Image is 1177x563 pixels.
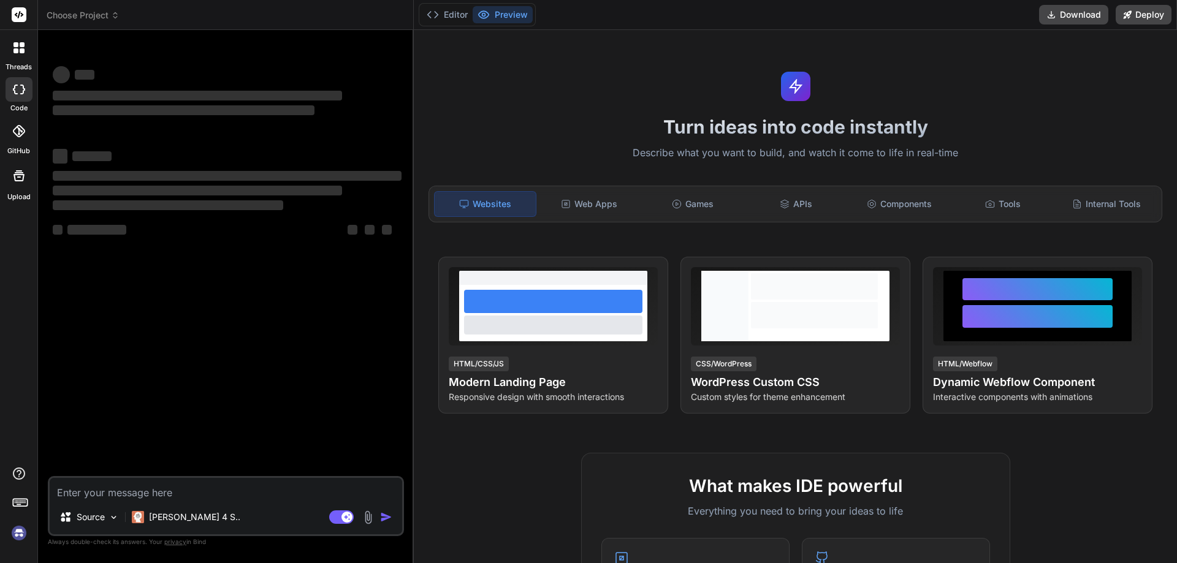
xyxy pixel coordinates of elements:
[691,391,900,403] p: Custom styles for theme enhancement
[9,523,29,543] img: signin
[1056,191,1157,217] div: Internal Tools
[132,511,144,523] img: Claude 4 Sonnet
[421,116,1170,138] h1: Turn ideas into code instantly
[67,225,126,235] span: ‌
[849,191,950,217] div: Components
[48,536,404,548] p: Always double-check its answers. Your in Bind
[47,9,120,21] span: Choose Project
[691,357,756,371] div: CSS/WordPress
[933,374,1142,391] h4: Dynamic Webflow Component
[10,103,28,113] label: code
[53,91,342,100] span: ‌
[745,191,847,217] div: APIs
[7,146,30,156] label: GitHub
[361,510,375,524] img: attachment
[449,391,658,403] p: Responsive design with smooth interactions
[53,66,70,83] span: ‌
[422,6,473,23] button: Editor
[365,225,375,235] span: ‌
[53,171,402,181] span: ‌
[149,511,240,523] p: [PERSON_NAME] 4 S..
[691,374,900,391] h4: WordPress Custom CSS
[601,473,990,499] h2: What makes IDE powerful
[77,511,105,523] p: Source
[380,511,392,523] img: icon
[421,145,1170,161] p: Describe what you want to build, and watch it come to life in real-time
[53,186,342,195] span: ‌
[348,225,357,235] span: ‌
[382,225,392,235] span: ‌
[53,105,314,115] span: ‌
[601,504,990,518] p: Everything you need to bring your ideas to life
[1039,5,1108,25] button: Download
[75,70,94,80] span: ‌
[109,512,119,523] img: Pick Models
[449,357,509,371] div: HTML/CSS/JS
[473,6,533,23] button: Preview
[434,191,536,217] div: Websites
[6,62,32,72] label: threads
[933,357,997,371] div: HTML/Webflow
[53,200,283,210] span: ‌
[72,151,112,161] span: ‌
[53,149,67,164] span: ‌
[1116,5,1171,25] button: Deploy
[933,391,1142,403] p: Interactive components with animations
[449,374,658,391] h4: Modern Landing Page
[539,191,640,217] div: Web Apps
[953,191,1054,217] div: Tools
[642,191,744,217] div: Games
[164,538,186,545] span: privacy
[7,192,31,202] label: Upload
[53,225,63,235] span: ‌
